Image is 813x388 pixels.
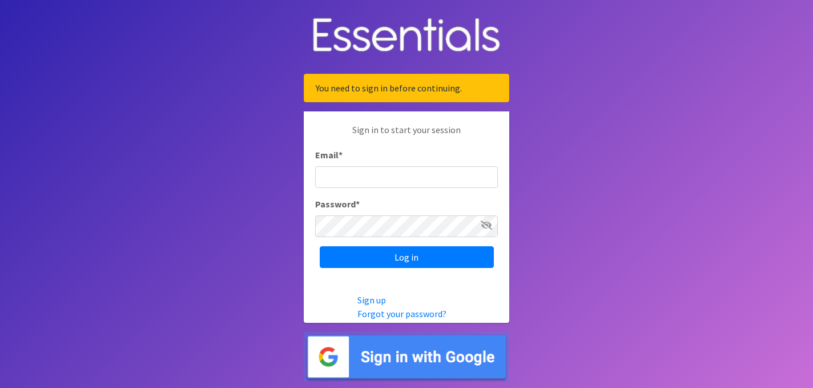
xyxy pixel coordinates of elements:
[315,123,498,148] p: Sign in to start your session
[304,332,509,382] img: Sign in with Google
[339,149,343,161] abbr: required
[315,148,343,162] label: Email
[320,246,494,268] input: Log in
[315,197,360,211] label: Password
[357,308,446,319] a: Forgot your password?
[356,198,360,210] abbr: required
[357,294,386,306] a: Sign up
[304,74,509,102] div: You need to sign in before continuing.
[304,6,509,65] img: Human Essentials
